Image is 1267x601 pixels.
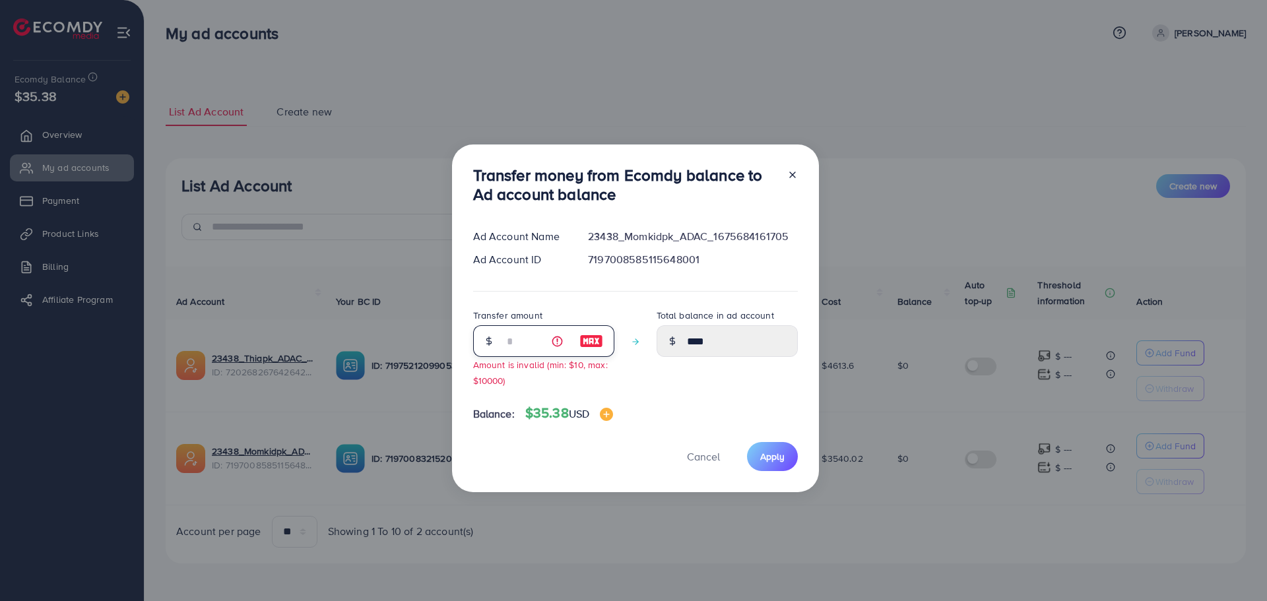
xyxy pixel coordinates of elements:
[525,405,613,422] h4: $35.38
[473,166,777,204] h3: Transfer money from Ecomdy balance to Ad account balance
[760,450,785,463] span: Apply
[747,442,798,470] button: Apply
[473,406,515,422] span: Balance:
[1211,542,1257,591] iframe: Chat
[473,358,608,386] small: Amount is invalid (min: $10, max: $10000)
[670,442,736,470] button: Cancel
[579,333,603,349] img: image
[577,252,808,267] div: 7197008585115648001
[463,229,578,244] div: Ad Account Name
[577,229,808,244] div: 23438_Momkidpk_ADAC_1675684161705
[569,406,589,421] span: USD
[473,309,542,322] label: Transfer amount
[600,408,613,421] img: image
[687,449,720,464] span: Cancel
[657,309,774,322] label: Total balance in ad account
[463,252,578,267] div: Ad Account ID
